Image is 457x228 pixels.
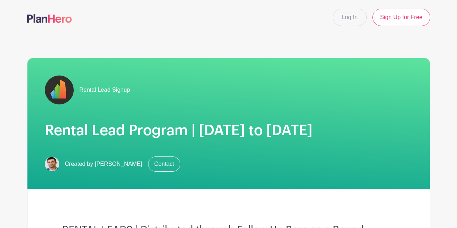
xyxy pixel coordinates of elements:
h1: Rental Lead Program | [DATE] to [DATE] [45,122,413,139]
a: Log In [333,9,367,26]
span: Created by [PERSON_NAME] [65,160,142,168]
img: Screen%20Shot%202023-02-21%20at%2010.54.51%20AM.png [45,157,59,171]
span: Rental Lead Signup [79,86,130,94]
a: Contact [148,156,180,172]
a: Sign Up for Free [372,9,430,26]
img: logo-507f7623f17ff9eddc593b1ce0a138ce2505c220e1c5a4e2b4648c50719b7d32.svg [27,14,72,23]
img: fulton-grace-logo.jpeg [45,76,74,104]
